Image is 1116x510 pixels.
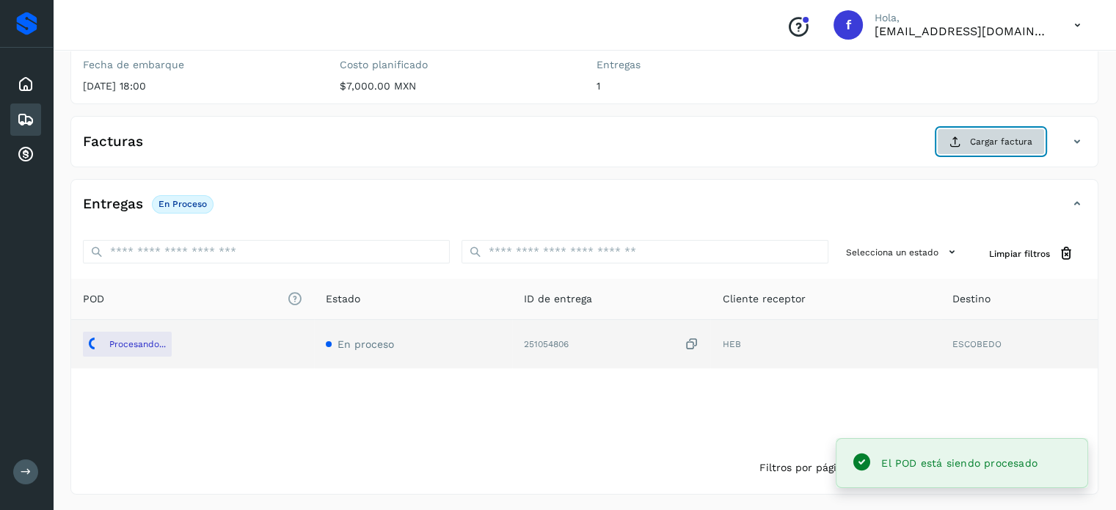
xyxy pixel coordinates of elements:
td: HEB [710,320,941,368]
span: Destino [952,291,991,307]
span: ID de entrega [524,291,592,307]
span: En proceso [338,338,394,350]
button: Selecciona un estado [840,240,966,264]
h4: Entregas [83,196,143,213]
span: Cliente receptor [722,291,805,307]
div: Inicio [10,68,41,101]
span: Limpiar filtros [989,247,1050,261]
label: Entregas [597,59,830,71]
div: Embarques [10,103,41,136]
span: POD [83,291,302,307]
label: Costo planificado [340,59,573,71]
button: Cargar factura [937,128,1045,155]
p: Hola, [875,12,1051,24]
div: FacturasCargar factura [71,128,1098,167]
span: Estado [326,291,360,307]
button: Limpiar filtros [977,240,1086,267]
span: Cargar factura [970,135,1032,148]
div: Cuentas por cobrar [10,139,41,171]
p: Procesando... [109,339,166,349]
p: En proceso [158,199,207,209]
p: facturacion@wht-transport.com [875,24,1051,38]
span: Filtros por página : [759,460,856,476]
span: El POD está siendo procesado [881,457,1037,469]
button: Procesando... [83,332,172,357]
p: $7,000.00 MXN [340,80,573,92]
h4: Facturas [83,134,143,150]
td: ESCOBEDO [941,320,1098,368]
p: [DATE] 18:00 [83,80,316,92]
p: 1 [597,80,830,92]
label: Fecha de embarque [83,59,316,71]
div: 251054806 [524,337,699,352]
div: EntregasEn proceso [71,192,1098,228]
